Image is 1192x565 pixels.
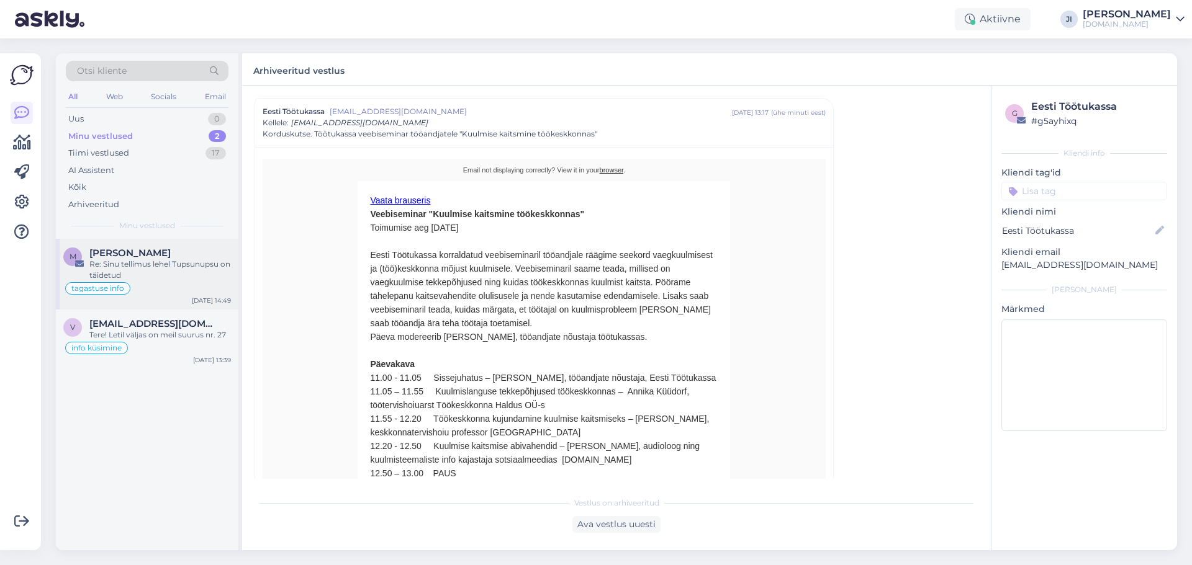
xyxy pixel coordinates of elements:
[1083,9,1171,19] div: [PERSON_NAME]
[89,318,219,329] span: veberit@gmail.com
[1060,11,1078,28] div: JI
[732,108,769,117] div: [DATE] 13:17
[71,344,122,352] span: info küsimine
[370,248,718,330] p: Eesti Töötukassa korraldatud veebiseminaril tööandjale räägime seekord vaegkuulmisest ja (töö)kes...
[1083,9,1185,29] a: [PERSON_NAME][DOMAIN_NAME]
[70,323,75,332] span: v
[1012,109,1018,118] span: g
[263,106,325,117] span: Eesti Töötukassa
[263,128,597,140] span: Korduskutse. Töötukassa veebiseminar tööandjatele "Kuulmise kaitsmine töökeskkonnas"
[370,359,415,369] strong: Päevakava
[370,221,718,234] p: Toimumise aeg [DATE]
[253,61,345,78] label: Arhiveeritud vestlus
[1001,246,1167,259] p: Kliendi email
[574,497,659,509] span: Vestlus on arhiveeritud
[1001,182,1167,200] input: Lisa tag
[10,63,34,87] img: Askly Logo
[1001,205,1167,218] p: Kliendi nimi
[1001,148,1167,159] div: Kliendi info
[89,247,171,259] span: Marita Haho
[370,209,584,219] strong: Veebiseminar "Kuulmise kaitsmine töökeskkonnas"
[771,108,826,117] div: ( ühe minuti eest )
[68,164,114,177] div: AI Assistent
[193,355,231,365] div: [DATE] 13:39
[370,330,718,344] p: Päeva modereerib [PERSON_NAME], tööandjate nõustaja töötukassas.
[89,259,231,281] div: Re: Sinu tellimus lehel Tupsunupsu on täidetud
[1001,166,1167,179] p: Kliendi tag'id
[202,89,228,105] div: Email
[370,371,718,548] p: 11.00 - 11.05 Sissejuhatus – [PERSON_NAME], tööandjate nõustaja, Eesti Töötukassa 11.05 – 11.55 K...
[68,198,119,211] div: Arhiveeritud
[1001,284,1167,295] div: [PERSON_NAME]
[89,329,231,340] div: Tere! Letil väljas on meil suurus nr. 27
[209,130,226,143] div: 2
[104,89,125,105] div: Web
[1002,224,1153,238] input: Lisa nimi
[71,285,124,292] span: tagastuse info
[1031,114,1163,128] div: # g5ayhixq
[192,296,231,305] div: [DATE] 14:49
[119,220,175,231] span: Minu vestlused
[1001,259,1167,272] p: [EMAIL_ADDRESS][DOMAIN_NAME]
[66,89,80,105] div: All
[600,166,624,174] a: browser
[68,130,133,143] div: Minu vestlused
[68,181,86,194] div: Kõik
[370,195,430,205] a: Vaata brauseris
[77,65,127,78] span: Otsi kliente
[205,147,226,159] div: 17
[70,252,76,261] span: M
[68,147,129,159] div: Tiimi vestlused
[370,165,718,175] p: Email not displaying correctly? View it in your .
[955,8,1031,30] div: Aktiivne
[208,113,226,125] div: 0
[291,118,428,127] span: [EMAIL_ADDRESS][DOMAIN_NAME]
[1083,19,1171,29] div: [DOMAIN_NAME]
[148,89,179,105] div: Socials
[330,106,732,117] span: [EMAIL_ADDRESS][DOMAIN_NAME]
[68,113,84,125] div: Uus
[1001,303,1167,316] p: Märkmed
[1031,99,1163,114] div: Eesti Töötukassa
[572,516,661,533] div: Ava vestlus uuesti
[263,118,289,127] span: Kellele :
